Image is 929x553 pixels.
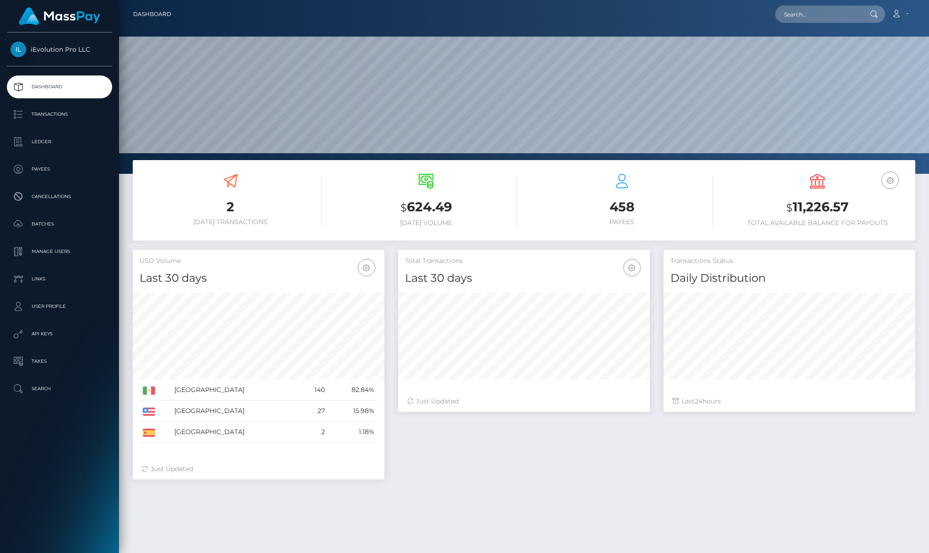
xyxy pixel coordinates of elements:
h5: Transactions Status [670,257,908,266]
a: Links [7,268,112,290]
a: Ledger [7,130,112,153]
h6: Total Available Balance for Payouts [727,219,909,227]
img: US.png [143,408,155,416]
p: Search [11,382,108,396]
a: User Profile [7,295,112,318]
div: Just Updated [407,397,641,406]
h4: Last 30 days [405,270,643,286]
p: Taxes [11,354,108,368]
h4: Last 30 days [140,270,378,286]
td: 2 [300,422,328,443]
p: Links [11,272,108,286]
td: 27 [300,401,328,422]
a: Taxes [7,350,112,373]
p: Manage Users [11,245,108,258]
h5: Total Transactions [405,257,643,266]
span: iEvolution Pro LLC [7,45,112,54]
h3: 11,226.57 [727,198,909,217]
small: $ [400,201,407,214]
div: Last hours [673,397,906,406]
p: Batches [11,217,108,231]
img: MassPay Logo [19,7,100,25]
h3: 458 [531,198,713,216]
td: [GEOGRAPHIC_DATA] [171,401,300,422]
h3: 2 [140,198,322,216]
td: [GEOGRAPHIC_DATA] [171,422,300,443]
p: Ledger [11,135,108,149]
a: Dashboard [133,5,171,24]
p: Dashboard [11,80,108,94]
h3: 624.49 [335,198,518,217]
img: ES.png [143,429,155,437]
a: Transactions [7,103,112,126]
td: 1.18% [328,422,378,443]
a: Cancellations [7,185,112,208]
a: Manage Users [7,240,112,263]
a: Batches [7,213,112,236]
img: iEvolution Pro LLC [11,42,26,57]
input: Search... [775,5,861,23]
td: 140 [300,380,328,401]
a: Search [7,377,112,400]
a: Payees [7,158,112,181]
h6: [DATE] Volume [335,219,518,227]
h4: Daily Distribution [670,270,908,286]
p: Cancellations [11,190,108,204]
img: MX.png [143,387,155,395]
td: 15.98% [328,401,378,422]
td: [GEOGRAPHIC_DATA] [171,380,300,401]
h5: USD Volume [140,257,378,266]
td: 82.84% [328,380,378,401]
a: Dashboard [7,75,112,98]
a: API Keys [7,322,112,345]
p: User Profile [11,300,108,313]
h6: Payees [531,218,713,226]
p: API Keys [11,327,108,341]
small: $ [786,201,793,214]
div: Just Updated [142,464,375,474]
h6: [DATE] Transactions [140,218,322,226]
span: 24 [695,397,702,405]
p: Transactions [11,107,108,121]
p: Payees [11,162,108,176]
